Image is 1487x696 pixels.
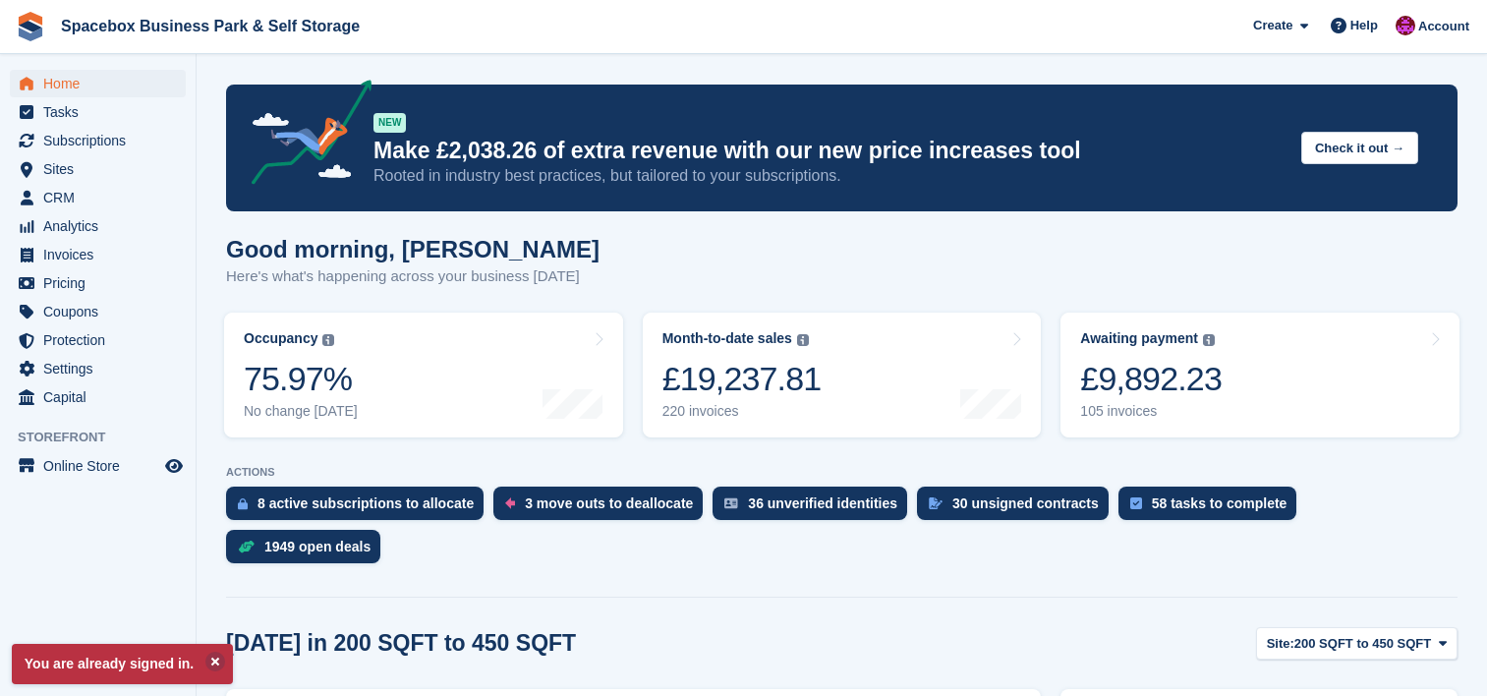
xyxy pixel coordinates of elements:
[662,359,822,399] div: £19,237.81
[12,644,233,684] p: You are already signed in.
[929,497,943,509] img: contract_signature_icon-13c848040528278c33f63329250d36e43548de30e8caae1d1a13099fd9432cc5.svg
[43,212,161,240] span: Analytics
[53,10,368,42] a: Spacebox Business Park & Self Storage
[1418,17,1469,36] span: Account
[10,326,186,354] a: menu
[226,487,493,530] a: 8 active subscriptions to allocate
[43,184,161,211] span: CRM
[43,155,161,183] span: Sites
[662,403,822,420] div: 220 invoices
[226,530,390,573] a: 1949 open deals
[1080,403,1222,420] div: 105 invoices
[226,630,576,657] h2: [DATE] in 200 SQFT to 450 SQFT
[10,298,186,325] a: menu
[10,383,186,411] a: menu
[10,212,186,240] a: menu
[244,403,358,420] div: No change [DATE]
[10,452,186,480] a: menu
[748,495,897,511] div: 36 unverified identities
[1118,487,1307,530] a: 58 tasks to complete
[10,355,186,382] a: menu
[10,70,186,97] a: menu
[1256,627,1458,660] button: Site: 200 SQFT to 450 SQFT
[1152,495,1287,511] div: 58 tasks to complete
[1060,313,1459,437] a: Awaiting payment £9,892.23 105 invoices
[10,155,186,183] a: menu
[238,497,248,510] img: active_subscription_to_allocate_icon-d502201f5373d7db506a760aba3b589e785aa758c864c3986d89f69b8ff3...
[1130,497,1142,509] img: task-75834270c22a3079a89374b754ae025e5fb1db73e45f91037f5363f120a921f8.svg
[10,98,186,126] a: menu
[373,137,1286,165] p: Make £2,038.26 of extra revenue with our new price increases tool
[505,497,515,509] img: move_outs_to_deallocate_icon-f764333ba52eb49d3ac5e1228854f67142a1ed5810a6f6cc68b1a99e826820c5.svg
[724,497,738,509] img: verify_identity-adf6edd0f0f0b5bbfe63781bf79b02c33cf7c696d77639b501bdc392416b5a36.svg
[16,12,45,41] img: stora-icon-8386f47178a22dfd0bd8f6a31ec36ba5ce8667c1dd55bd0f319d3a0aa187defe.svg
[244,330,317,347] div: Occupancy
[1396,16,1415,35] img: Shitika Balanath
[373,113,406,133] div: NEW
[1267,634,1294,654] span: Site:
[43,298,161,325] span: Coupons
[1080,359,1222,399] div: £9,892.23
[226,466,1458,479] p: ACTIONS
[257,495,474,511] div: 8 active subscriptions to allocate
[493,487,713,530] a: 3 move outs to deallocate
[238,540,255,553] img: deal-1b604bf984904fb50ccaf53a9ad4b4a5d6e5aea283cecdc64d6e3604feb123c2.svg
[10,184,186,211] a: menu
[43,269,161,297] span: Pricing
[713,487,917,530] a: 36 unverified identities
[917,487,1118,530] a: 30 unsigned contracts
[10,241,186,268] a: menu
[525,495,693,511] div: 3 move outs to deallocate
[43,326,161,354] span: Protection
[322,334,334,346] img: icon-info-grey-7440780725fd019a000dd9b08b2336e03edf1995a4989e88bcd33f0948082b44.svg
[10,269,186,297] a: menu
[1350,16,1378,35] span: Help
[43,98,161,126] span: Tasks
[18,428,196,447] span: Storefront
[662,330,792,347] div: Month-to-date sales
[797,334,809,346] img: icon-info-grey-7440780725fd019a000dd9b08b2336e03edf1995a4989e88bcd33f0948082b44.svg
[1203,334,1215,346] img: icon-info-grey-7440780725fd019a000dd9b08b2336e03edf1995a4989e88bcd33f0948082b44.svg
[1301,132,1418,164] button: Check it out →
[226,265,600,288] p: Here's what's happening across your business [DATE]
[643,313,1042,437] a: Month-to-date sales £19,237.81 220 invoices
[1080,330,1198,347] div: Awaiting payment
[43,241,161,268] span: Invoices
[10,127,186,154] a: menu
[952,495,1099,511] div: 30 unsigned contracts
[224,313,623,437] a: Occupancy 75.97% No change [DATE]
[235,80,372,192] img: price-adjustments-announcement-icon-8257ccfd72463d97f412b2fc003d46551f7dbcb40ab6d574587a9cd5c0d94...
[1253,16,1292,35] span: Create
[373,165,1286,187] p: Rooted in industry best practices, but tailored to your subscriptions.
[43,355,161,382] span: Settings
[43,127,161,154] span: Subscriptions
[264,539,371,554] div: 1949 open deals
[43,70,161,97] span: Home
[43,383,161,411] span: Capital
[244,359,358,399] div: 75.97%
[226,236,600,262] h1: Good morning, [PERSON_NAME]
[162,454,186,478] a: Preview store
[1294,634,1431,654] span: 200 SQFT to 450 SQFT
[43,452,161,480] span: Online Store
